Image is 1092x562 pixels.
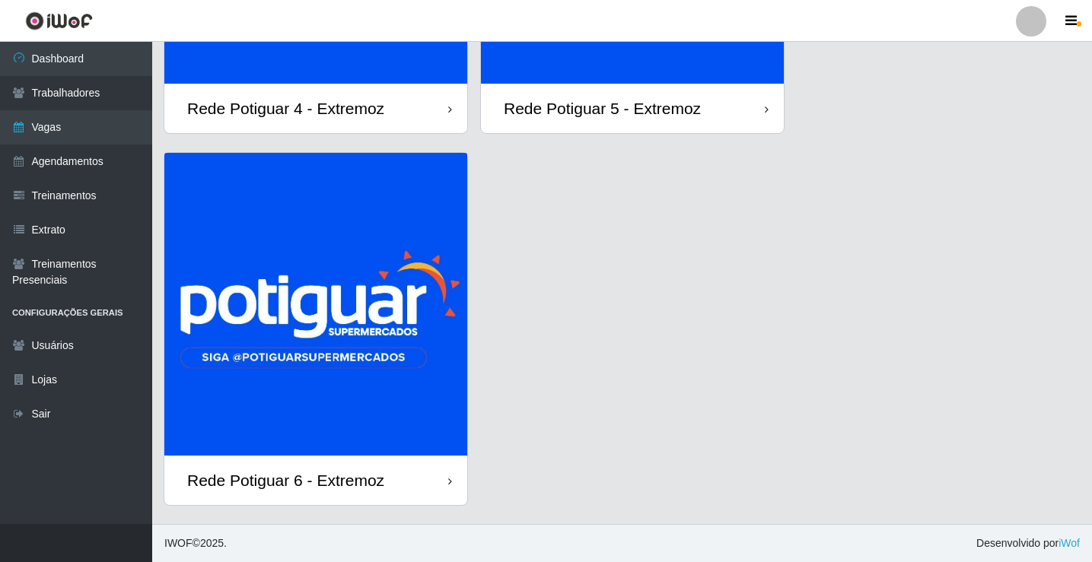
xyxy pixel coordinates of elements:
div: Rede Potiguar 4 - Extremoz [187,99,384,118]
span: IWOF [164,537,193,549]
span: Desenvolvido por [976,535,1080,551]
img: CoreUI Logo [25,11,93,30]
a: Rede Potiguar 6 - Extremoz [164,153,467,505]
img: cardImg [164,153,467,456]
a: iWof [1059,537,1080,549]
span: © 2025 . [164,535,227,551]
div: Rede Potiguar 5 - Extremoz [504,99,701,118]
div: Rede Potiguar 6 - Extremoz [187,471,384,490]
